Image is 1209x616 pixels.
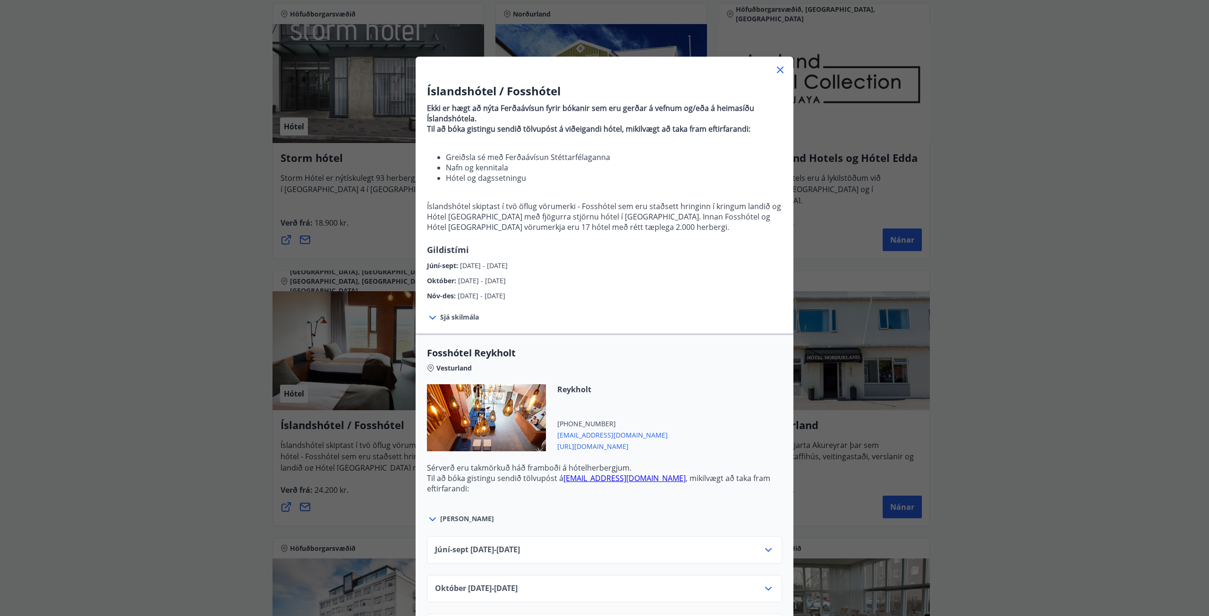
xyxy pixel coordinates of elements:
p: Sérverð eru takmörkuð háð framboði á hótelherbergjum. [427,463,782,473]
li: Nafn og kennitala [446,162,782,173]
span: [PERSON_NAME] [440,514,494,523]
span: [DATE] - [DATE] [460,261,508,270]
li: Hótel og dagssetningu [446,173,782,183]
strong: Til að bóka gistingu sendið tölvupóst á viðeigandi hótel, mikilvægt að taka fram eftirfarandi: [427,124,750,134]
span: [URL][DOMAIN_NAME] [557,440,668,451]
span: Október : [427,276,458,285]
span: [EMAIL_ADDRESS][DOMAIN_NAME] [557,429,668,440]
strong: Ekki er hægt að nýta Ferðaávísun fyrir bókanir sem eru gerðar á vefnum og/eða á heimasíðu Íslands... [427,103,754,124]
li: Greiðsla sé með Ferðaávísun Stéttarfélaganna [446,501,782,512]
p: Íslandshótel skiptast í tvö öflug vörumerki - Fosshótel sem eru staðsett hringinn í kringum landi... [427,201,782,232]
a: [EMAIL_ADDRESS][DOMAIN_NAME] [563,473,686,483]
span: Júní-sept : [427,261,460,270]
span: Október [DATE] - [DATE] [435,583,518,594]
span: [DATE] - [DATE] [458,276,506,285]
span: [PHONE_NUMBER] [557,419,668,429]
span: Sjá skilmála [440,312,479,322]
span: Nóv-des : [427,291,458,300]
span: Fosshótel Reykholt [427,346,782,360]
span: Vesturland [436,363,472,373]
li: Greiðsla sé með Ferðaávísun Stéttarfélaganna [446,152,782,162]
span: [DATE] - [DATE] [458,291,505,300]
span: Gildistími [427,244,469,255]
h3: Íslandshótel / Fosshótel [427,83,782,99]
span: Reykholt [557,384,668,395]
p: Til að bóka gistingu sendið tölvupóst á , mikilvægt að taka fram eftirfarandi: [427,473,782,494]
span: Júní-sept [DATE] - [DATE] [435,544,520,556]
